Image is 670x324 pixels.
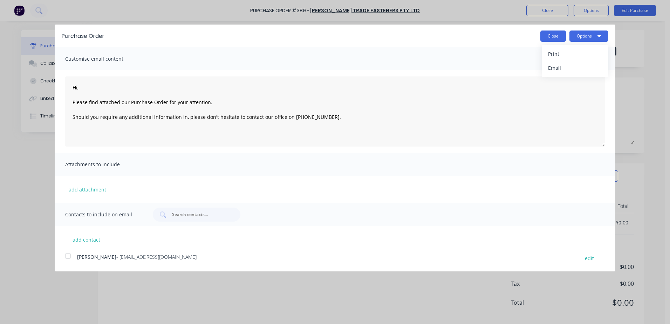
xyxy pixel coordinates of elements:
span: Customise email content [65,54,142,64]
button: Email [542,61,608,75]
div: Purchase Order [62,32,104,40]
button: add contact [65,234,107,245]
textarea: Hi, Please find attached our Purchase Order for your attention. Should you require any additional... [65,76,605,147]
span: Attachments to include [65,160,142,169]
div: Email [548,63,602,73]
span: - [EMAIL_ADDRESS][DOMAIN_NAME] [116,254,197,260]
button: Print [542,47,608,61]
button: edit [581,253,598,263]
span: Contacts to include on email [65,210,142,220]
div: Print [548,49,602,59]
button: Options [569,31,608,42]
button: add attachment [65,184,110,195]
button: Close [540,31,566,42]
span: [PERSON_NAME] [77,254,116,260]
input: Search contacts... [171,211,230,218]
